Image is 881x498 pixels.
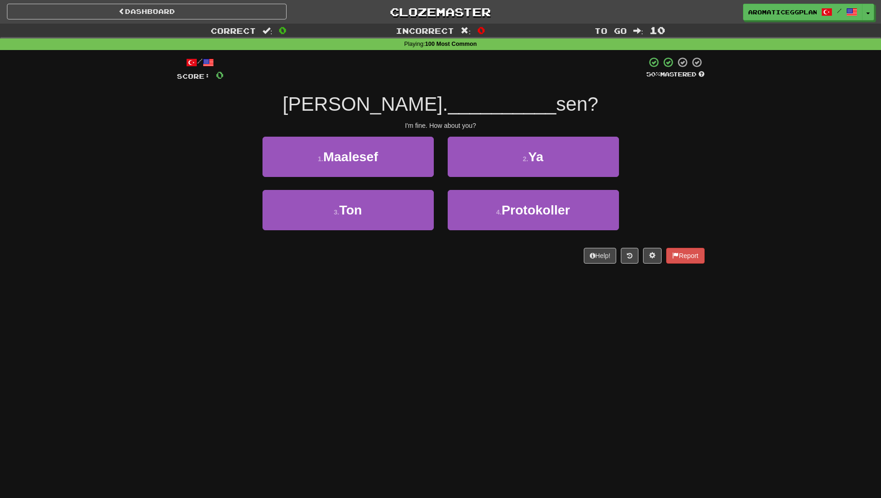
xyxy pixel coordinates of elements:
button: 1.Maalesef [262,137,434,177]
span: / [837,7,842,14]
div: Mastered [646,70,705,79]
span: 50 % [646,70,660,78]
button: Round history (alt+y) [621,248,638,264]
span: 0 [216,69,224,81]
span: __________ [448,93,556,115]
span: : [461,27,471,35]
small: 2 . [523,155,528,163]
span: Maalesef [323,150,378,164]
button: 3.Ton [262,190,434,230]
span: 0 [279,25,287,36]
small: 1 . [318,155,324,163]
strong: 100 Most Common [425,41,477,47]
span: aromaticeggplant [748,8,817,16]
button: 4.Protokoller [448,190,619,230]
span: Score: [177,72,210,80]
span: Ya [528,150,544,164]
button: 2.Ya [448,137,619,177]
span: 10 [650,25,665,36]
button: Help! [584,248,617,264]
a: aromaticeggplant / [743,4,862,20]
span: sen? [556,93,598,115]
a: Dashboard [7,4,287,19]
a: Clozemaster [300,4,580,20]
span: Correct [211,26,256,35]
span: Protokoller [501,203,570,217]
button: Report [666,248,704,264]
span: 0 [477,25,485,36]
span: : [262,27,273,35]
small: 3 . [334,208,339,216]
span: Incorrect [396,26,454,35]
span: To go [594,26,627,35]
span: Ton [339,203,362,217]
div: / [177,57,224,68]
span: [PERSON_NAME]. [283,93,448,115]
span: : [633,27,644,35]
div: I'm fine. How about you? [177,121,705,130]
small: 4 . [496,208,502,216]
